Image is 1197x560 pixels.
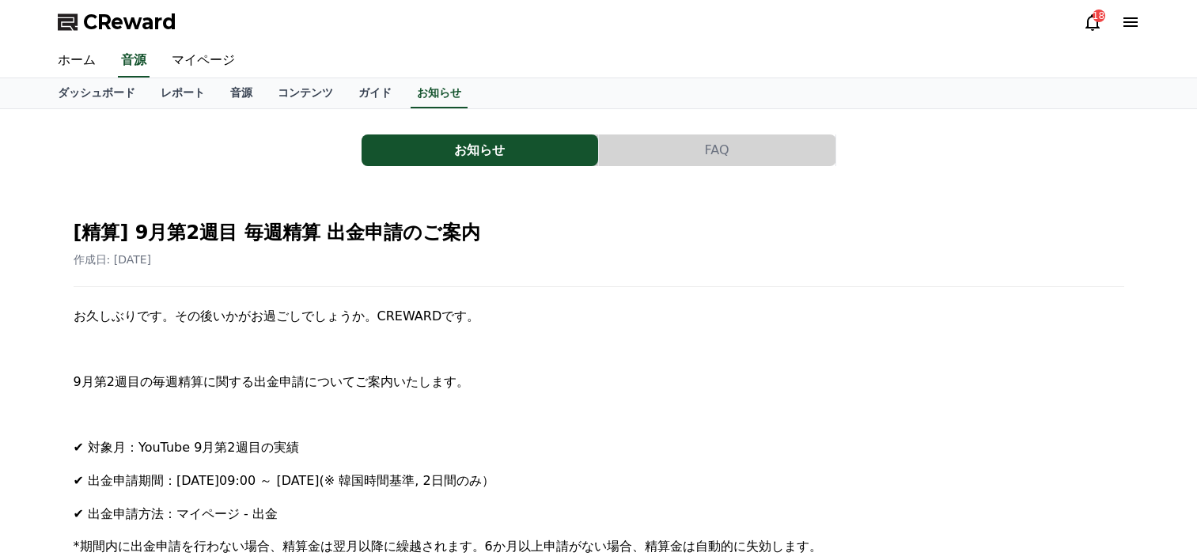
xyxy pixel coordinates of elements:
a: ガイド [346,78,404,108]
a: 18 [1083,13,1102,32]
a: お知らせ [411,78,468,108]
a: ホーム [45,44,108,78]
a: お知らせ [362,134,599,166]
div: 18 [1093,9,1105,22]
a: レポート [148,78,218,108]
a: コンテンツ [265,78,346,108]
span: ✔ 出金申請期間：[DATE]09:00 ～ [DATE](※ 韓国時間基準, 2日間のみ） [74,473,494,488]
span: ✔ 出金申請方法：マイページ - 出金 [74,506,278,521]
span: CReward [83,9,176,35]
h2: [精算] 9月第2週目 毎週精算 出金申請のご案内 [74,220,1124,245]
button: お知らせ [362,134,598,166]
a: 音源 [218,78,265,108]
button: FAQ [599,134,835,166]
span: *期間内に出金申請を行わない場合、精算金は翌月以降に繰越されます。6か月以上申請がない場合、精算金は自動的に失効します。 [74,539,822,554]
span: 作成日: [DATE] [74,253,152,266]
a: 音源 [118,44,150,78]
span: お久しぶりです。その後いかがお過ごしでしょうか。CREWARDです。 [74,308,480,324]
a: CReward [58,9,176,35]
a: マイページ [159,44,248,78]
span: 9月第2週目の毎週精算に関する出金申請についてご案内いたします。 [74,374,469,389]
span: ✔ 対象月：YouTube 9月第2週目の実績 [74,440,299,455]
a: ダッシュボード [45,78,148,108]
